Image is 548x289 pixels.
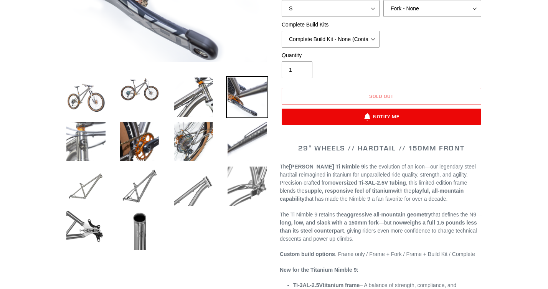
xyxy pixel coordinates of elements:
strong: New for the Titanium Nimble 9: [280,267,358,273]
img: Load image into Gallery viewer, TI NIMBLE 9 [172,76,215,118]
span: 29" WHEELS // HARDTAIL // 150MM FRONT [298,144,465,152]
img: Load image into Gallery viewer, TI NIMBLE 9 [119,121,161,163]
label: Complete Build Kits [282,21,380,29]
p: The is the evolution of an icon—our legendary steel hardtail reimagined in titanium for unparalle... [280,163,483,203]
img: Load image into Gallery viewer, TI NIMBLE 9 [226,76,268,118]
img: Load image into Gallery viewer, TI NIMBLE 9 [226,121,268,163]
p: The Ti Nimble 9 retains the that defines the N9— —but now , giving riders even more confidence to... [280,211,483,243]
strong: oversized Ti-3AL-2.5V tubing [332,180,406,186]
img: Load image into Gallery viewer, TI NIMBLE 9 [65,76,107,118]
strong: Custom build options [280,251,335,257]
strong: long, low, and slack with a 150mm fork [280,220,379,226]
img: Load image into Gallery viewer, TI NIMBLE 9 [65,121,107,163]
img: Load image into Gallery viewer, TI NIMBLE 9 [172,121,215,163]
strong: titanium frame [293,282,360,288]
img: Load image into Gallery viewer, TI NIMBLE 9 [119,210,161,252]
strong: [PERSON_NAME] Ti Nimble 9 [289,163,364,170]
img: Load image into Gallery viewer, TI NIMBLE 9 [119,165,161,207]
img: Load image into Gallery viewer, TI NIMBLE 9 [226,165,268,207]
button: Notify Me [282,109,481,125]
img: Load image into Gallery viewer, TI NIMBLE 9 [172,165,215,207]
span: Sold out [369,93,394,99]
button: Sold out [282,88,481,105]
img: Load image into Gallery viewer, TI NIMBLE 9 [65,210,107,252]
strong: supple, responsive feel of titanium [305,188,393,194]
img: Load image into Gallery viewer, TI NIMBLE 9 [119,76,161,103]
strong: weighs a full 1.5 pounds less than its steel counterpart [280,220,477,234]
img: Load image into Gallery viewer, TI NIMBLE 9 [65,165,107,207]
label: Quantity [282,51,380,59]
span: Ti-3AL-2.5V [293,282,323,288]
p: . Frame only / Frame + Fork / Frame + Build Kit / Complete [280,250,483,258]
strong: aggressive all-mountain geometry [344,211,431,218]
